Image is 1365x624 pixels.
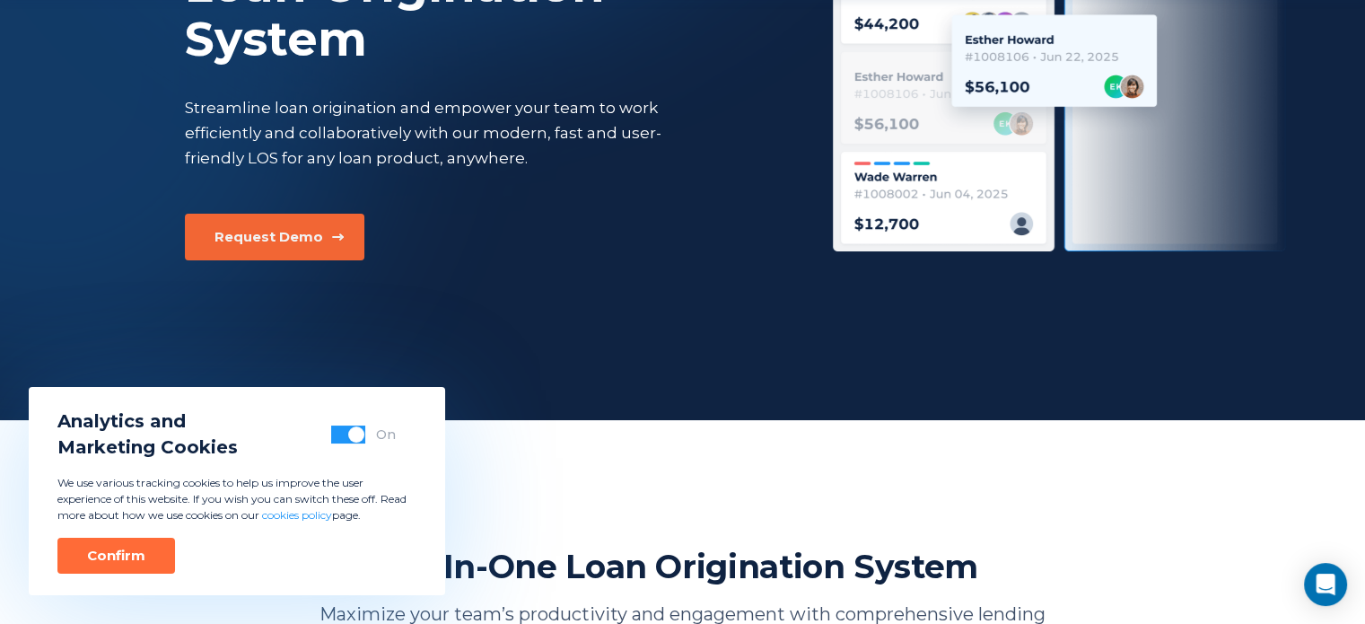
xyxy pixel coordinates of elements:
[262,508,332,522] a: cookies policy
[57,538,175,574] button: Confirm
[87,547,145,565] div: Confirm
[387,546,978,587] h2: All-In-One Loan Origination System
[57,409,238,435] span: Analytics and
[185,95,695,171] div: Streamline loan origination and empower your team to work efficiently and collaboratively with ou...
[214,228,323,246] div: Request Demo
[185,214,364,260] button: Request Demo
[1304,563,1347,606] div: Open Intercom Messenger
[376,426,396,444] div: On
[57,435,238,461] span: Marketing Cookies
[57,475,416,523] p: We use various tracking cookies to help us improve the user experience of this website. If you wi...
